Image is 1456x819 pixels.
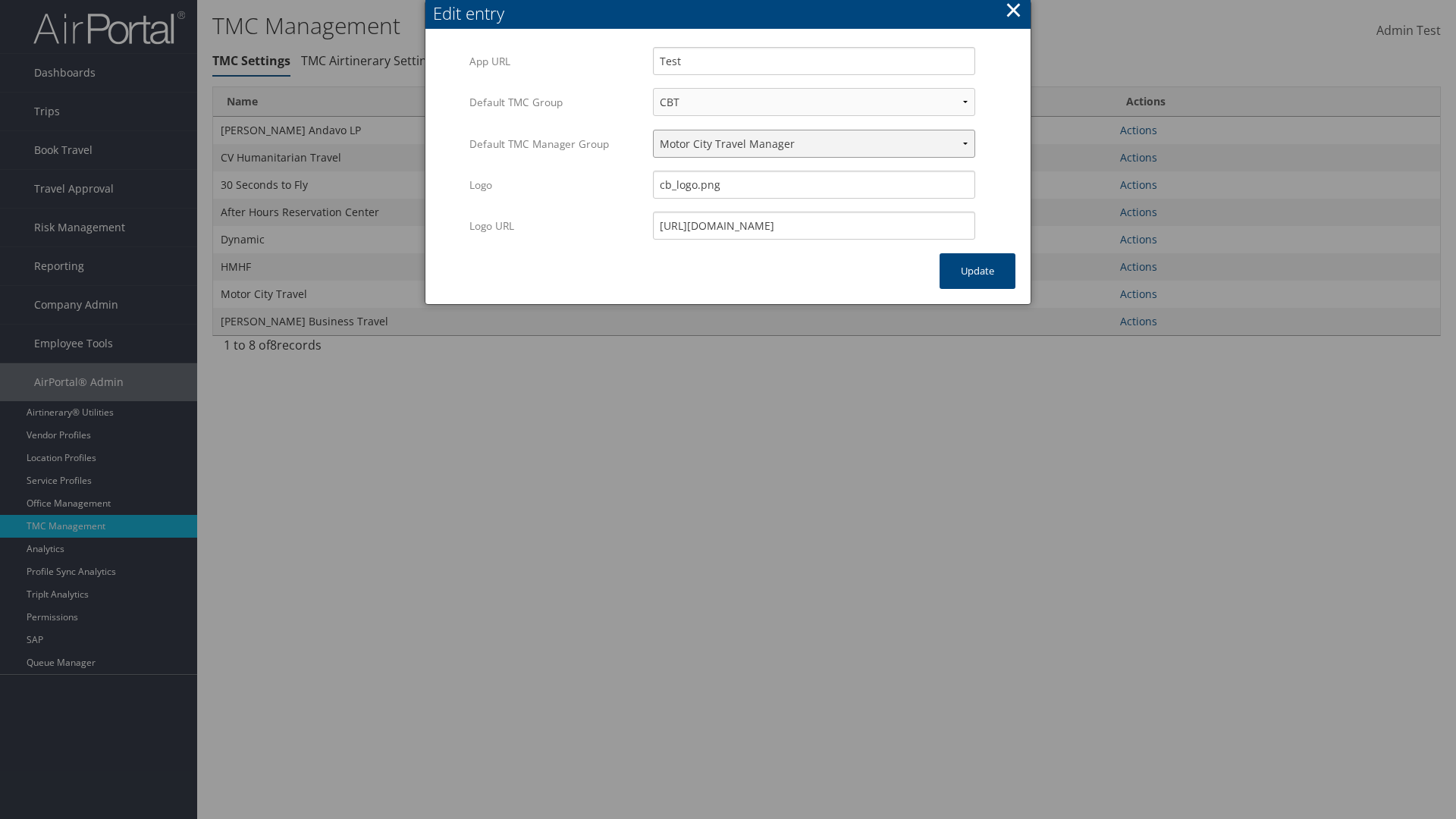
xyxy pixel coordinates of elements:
[433,2,1031,25] div: Edit entry
[469,212,642,240] label: Logo URL
[469,47,642,76] label: App URL
[469,88,642,117] label: Default TMC Group
[469,171,642,199] label: Logo
[940,253,1015,289] button: Update
[469,130,642,158] label: Default TMC Manager Group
